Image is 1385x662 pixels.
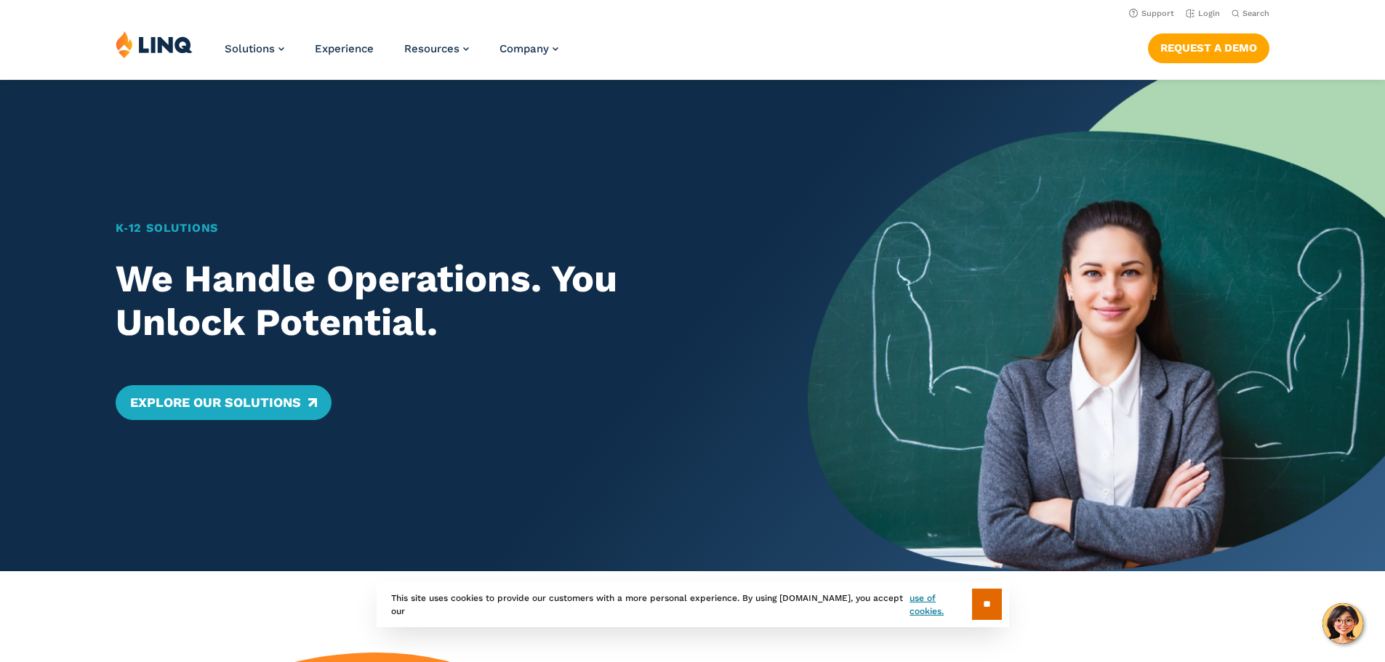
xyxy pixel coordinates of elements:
[315,42,374,55] a: Experience
[499,42,549,55] span: Company
[225,42,284,55] a: Solutions
[1322,603,1363,644] button: Hello, have a question? Let’s chat.
[225,42,275,55] span: Solutions
[404,42,459,55] span: Resources
[499,42,558,55] a: Company
[116,257,752,344] h2: We Handle Operations. You Unlock Potential.
[225,31,558,78] nav: Primary Navigation
[116,219,752,237] h1: K‑12 Solutions
[1232,8,1269,19] button: Open Search Bar
[116,385,332,420] a: Explore Our Solutions
[808,80,1385,571] img: Home Banner
[1148,33,1269,62] a: Request a Demo
[377,581,1009,627] div: This site uses cookies to provide our customers with a more personal experience. By using [DOMAIN...
[1243,9,1269,18] span: Search
[1186,9,1220,18] a: Login
[116,31,193,58] img: LINQ | K‑12 Software
[404,42,469,55] a: Resources
[1129,9,1174,18] a: Support
[910,592,971,618] a: use of cookies.
[1148,31,1269,62] nav: Button Navigation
